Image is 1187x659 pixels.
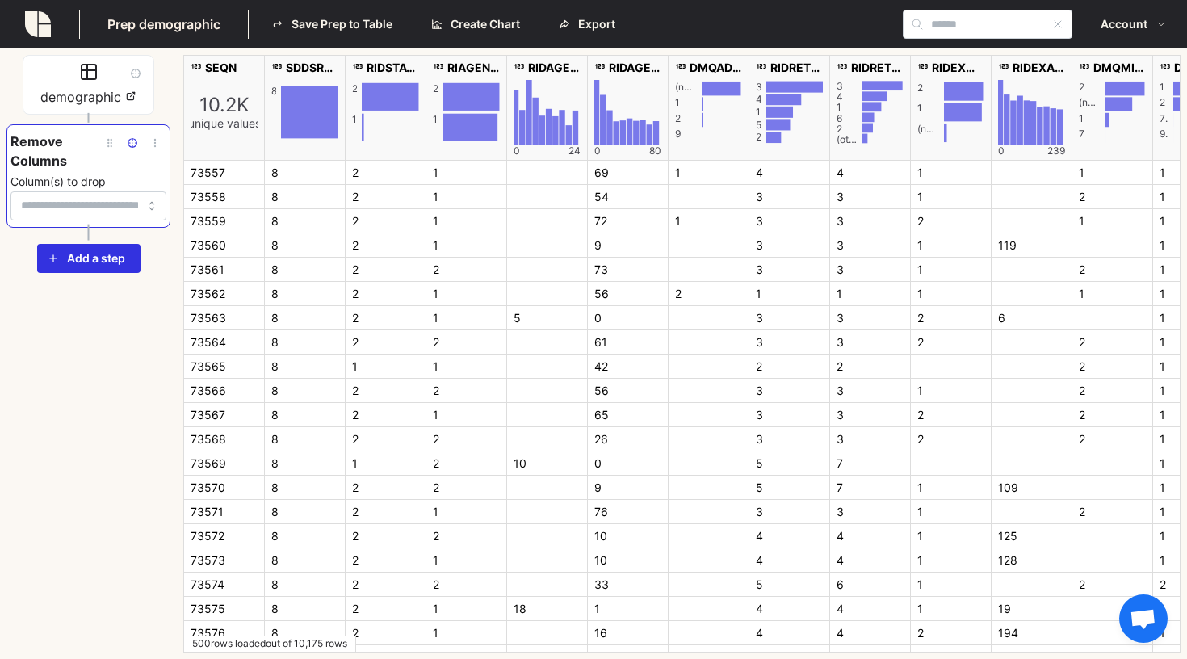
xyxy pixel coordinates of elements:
button: Account [1085,10,1177,39]
div: 1 [426,597,507,621]
div: 2 [346,427,426,451]
div: 2 [911,403,992,427]
div: 1 [426,233,507,258]
div: 2 [1072,573,1153,597]
div: 2 [346,185,426,209]
div: 73558 [184,185,265,209]
div: 109 [992,476,1072,500]
div: 0 [514,145,520,157]
div: 2 [426,451,507,476]
div: 1 [426,500,507,524]
button: Save Prep to Table [262,10,408,39]
img: logo_squared_linen-d52a4674.svg [25,11,51,37]
div: 0 [588,451,669,476]
div: 3 [749,209,830,233]
div: 2 [346,548,426,573]
div: 8 [265,185,346,209]
div: 73573 [184,548,265,573]
div: 8 [265,258,346,282]
div: 2 [346,282,426,306]
div: 1 [426,185,507,209]
div: 1 [426,282,507,306]
div: 1 [426,161,507,185]
div: 3 [749,379,830,403]
div: 5 [749,573,830,597]
div: 0 [594,145,601,157]
div: RIAGENDR [433,56,500,80]
div: 73569 [184,451,265,476]
div: RIDSTATR [352,56,419,80]
div: 8 [265,548,346,573]
div: 8 [265,209,346,233]
div: 1 [426,403,507,427]
div: 2 [346,403,426,427]
div: 8 [265,379,346,403]
div: 3 [830,427,911,451]
div: 3 [830,233,911,258]
div: 99 [1160,128,1168,143]
div: 10.2K [188,94,261,117]
div: 4 [749,597,830,621]
div: 5 [756,120,761,131]
div: 2 [346,330,426,355]
div: 73559 [184,209,265,233]
div: 4 [749,524,830,548]
div: 7 [830,451,911,476]
button: Create Chart [421,10,535,39]
div: 3 [830,258,911,282]
div: 8 [265,233,346,258]
div: (not set) [675,82,697,96]
div: 1 [911,282,992,306]
div: 3 [830,330,911,355]
div: 1 [426,548,507,573]
div: 3 [837,81,858,90]
div: 73557 [184,161,265,185]
div: 2 [911,209,992,233]
div: 1 [433,114,438,141]
div: 4 [830,161,911,185]
div: 2 [426,427,507,451]
div: 2 [837,124,858,133]
div: 73560 [184,233,265,258]
div: 2 [346,524,426,548]
div: 3 [749,330,830,355]
div: 3 [749,427,830,451]
div: 2 [756,132,761,143]
div: 2 [1160,97,1168,111]
div: 4 [756,94,761,105]
div: 2 [346,306,426,330]
div: 8 [265,330,346,355]
div: 73574 [184,573,265,597]
div: 77 [1160,113,1168,128]
div: 1 [911,597,992,621]
div: 1 [837,102,858,111]
div: 8 [271,86,276,138]
div: 73561 [184,258,265,282]
div: 6 [992,306,1072,330]
div: 2 [917,82,939,101]
span: Add a step [67,245,125,272]
div: 1 [426,621,507,645]
div: 73566 [184,379,265,403]
div: 2 [346,573,426,597]
div: 2 [1072,500,1153,524]
div: SEQN [191,56,258,80]
div: 9 [588,233,669,258]
div: 73576 [184,621,265,645]
div: 24 [568,145,581,157]
div: 1 [669,209,749,233]
div: 119 [992,233,1072,258]
div: 2 [749,355,830,379]
div: 8 [265,621,346,645]
div: 1 [911,476,992,500]
div: 3 [830,209,911,233]
div: 73562 [184,282,265,306]
div: SDDSRVYR [271,56,338,80]
div: 8 [265,282,346,306]
div: 73575 [184,597,265,621]
div: 5 [749,451,830,476]
div: 3 [830,403,911,427]
div: 56 [588,282,669,306]
div: 73571 [184,500,265,524]
div: 73572 [184,524,265,548]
